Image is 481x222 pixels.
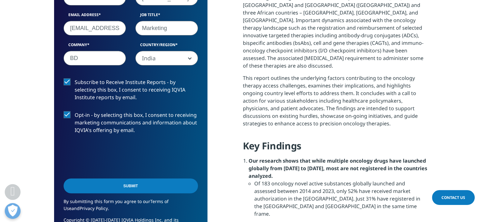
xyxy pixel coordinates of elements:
a: Privacy Policy [80,205,108,211]
span: India [135,51,198,65]
h4: Key Findings [243,140,427,157]
a: Contact Us [432,190,475,205]
label: Subscribe to Receive Institute Reports - by selecting this box, I consent to receiving IQVIA Inst... [64,78,198,105]
p: This report outlines the underlying factors contributing to the oncology therapy access challenge... [243,74,427,132]
button: Open Preferences [5,203,21,219]
label: Company [64,42,126,51]
label: Country/Region [135,42,198,51]
iframe: reCAPTCHA [64,144,160,169]
label: Opt-in - by selecting this box, I consent to receiving marketing communications and information a... [64,111,198,137]
p: By submitting this form you agree to our and . [64,198,198,217]
label: Email Address [64,12,126,21]
span: India [136,51,198,66]
label: Job Title [135,12,198,21]
strong: Our research shows that while multiple oncology drugs have launched globally from [DATE] to [DATE... [249,157,427,179]
span: Contact Us [441,195,465,200]
input: Submit [64,178,198,193]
